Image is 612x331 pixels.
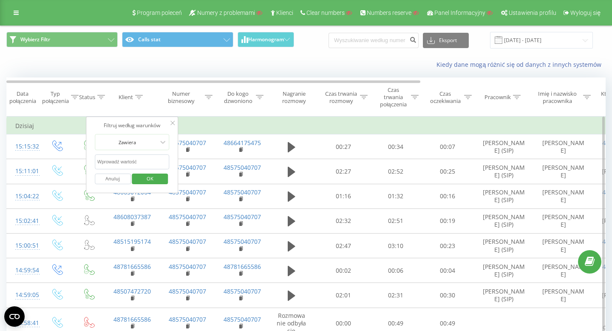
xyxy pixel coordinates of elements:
[329,33,419,48] input: Wyszukiwanie według numeru
[95,174,131,184] button: Anuluj
[534,184,593,208] td: [PERSON_NAME]
[484,94,511,101] div: Pracownik
[534,258,593,283] td: [PERSON_NAME]
[534,283,593,308] td: [PERSON_NAME]
[122,32,233,47] button: Calls stat
[273,90,314,105] div: Nagranie rozmowy
[421,234,474,258] td: 00:23
[367,9,411,16] span: Numbers reserve
[317,184,370,208] td: 01:16
[370,283,421,308] td: 02:31
[474,234,534,258] td: [PERSON_NAME] (SIP)
[276,9,293,16] span: Klienci
[570,9,601,16] span: Wyloguj się
[15,237,32,254] div: 15:00:51
[132,174,168,184] button: OK
[95,154,170,169] input: Wprowadź wartość
[317,283,370,308] td: 02:01
[20,36,50,43] span: Wybierz Filtr
[42,90,69,105] div: Typ połączenia
[6,32,118,47] button: Wybierz Filtr
[222,90,254,105] div: Do kogo dzwoniono
[15,163,32,180] div: 15:11:01
[421,258,474,283] td: 00:04
[224,263,261,271] a: 48781665586
[474,258,534,283] td: [PERSON_NAME] (SIP)
[370,234,421,258] td: 03:10
[317,258,370,283] td: 00:02
[436,60,606,68] a: Kiedy dane mogą różnić się od danych z innych systemów
[169,287,206,295] a: 48575040707
[370,208,421,233] td: 02:51
[160,90,203,105] div: Numer biznesowy
[169,139,206,147] a: 48575040707
[224,213,261,221] a: 48575040707
[4,306,25,327] button: Open CMP widget
[421,184,474,208] td: 00:16
[428,90,462,105] div: Czas oczekiwania
[534,134,593,159] td: [PERSON_NAME]
[224,163,261,171] a: 48575040707
[15,213,32,229] div: 15:02:41
[138,172,162,185] span: OK
[113,287,151,295] a: 48507472720
[534,159,593,184] td: [PERSON_NAME]
[169,163,206,171] a: 48575040707
[534,208,593,233] td: [PERSON_NAME]
[421,159,474,184] td: 00:25
[421,283,474,308] td: 00:30
[434,9,485,16] span: Panel Informacyjny
[474,159,534,184] td: [PERSON_NAME] (SIP)
[79,94,95,101] div: Status
[224,237,261,245] a: 48575040707
[169,263,206,271] a: 48575040707
[317,159,370,184] td: 02:27
[224,287,261,295] a: 48575040707
[7,90,38,105] div: Data połączenia
[474,208,534,233] td: [PERSON_NAME] (SIP)
[15,138,32,155] div: 15:15:32
[306,9,345,16] span: Clear numbers
[15,287,32,303] div: 14:59:05
[113,263,151,271] a: 48781665586
[137,9,182,16] span: Program poleceń
[370,159,421,184] td: 02:52
[423,33,469,48] button: Eksport
[370,184,421,208] td: 01:32
[474,283,534,308] td: [PERSON_NAME] (SIP)
[248,37,284,43] span: Harmonogram
[224,139,261,147] a: 48664175475
[317,208,370,233] td: 02:32
[324,90,358,105] div: Czas trwania rozmowy
[224,188,261,196] a: 48575040707
[169,315,206,323] a: 48575040707
[377,86,409,108] div: Czas trwania połączenia
[317,134,370,159] td: 00:27
[534,234,593,258] td: [PERSON_NAME]
[370,258,421,283] td: 00:06
[119,94,133,101] div: Klient
[421,208,474,233] td: 00:19
[95,121,170,130] div: Filtruj według warunków
[534,90,581,105] div: Imię i nazwisko pracownika
[113,237,151,245] a: 48515195174
[317,234,370,258] td: 02:47
[169,237,206,245] a: 48575040707
[197,9,255,16] span: Numery z problemami
[224,315,261,323] a: 48575040707
[15,262,32,279] div: 14:59:54
[474,184,534,208] td: [PERSON_NAME] (SIP)
[509,9,556,16] span: Ustawienia profilu
[370,134,421,159] td: 00:34
[113,315,151,323] a: 48781665586
[238,32,294,47] button: Harmonogram
[169,188,206,196] a: 48575040707
[15,188,32,205] div: 15:04:22
[169,213,206,221] a: 48575040707
[474,134,534,159] td: [PERSON_NAME] (SIP)
[421,134,474,159] td: 00:07
[113,213,151,221] a: 48608037387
